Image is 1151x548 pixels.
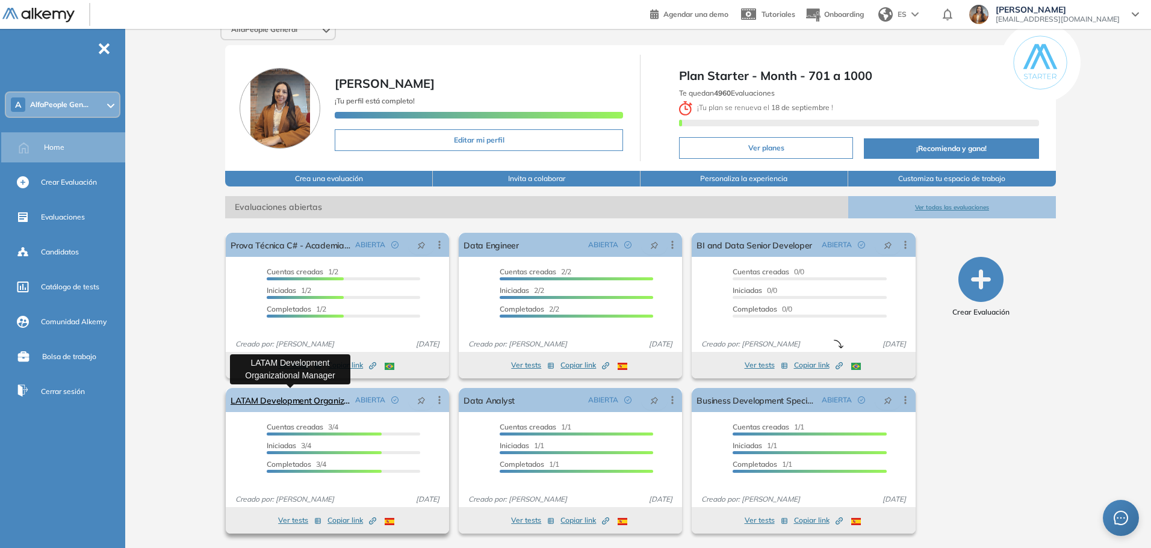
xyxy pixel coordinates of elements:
[327,515,376,526] span: Copiar link
[500,304,559,313] span: 2/2
[267,286,311,295] span: 1/2
[641,390,668,410] button: pushpin
[679,67,1038,85] span: Plan Starter - Month - 701 a 1000
[644,494,677,505] span: [DATE]
[511,513,554,528] button: Ver tests
[500,460,544,469] span: Completados
[1114,511,1128,525] span: message
[878,339,911,349] span: [DATE]
[408,235,435,254] button: pushpin
[794,358,843,372] button: Copiar link
[851,363,861,370] img: BRA
[679,103,833,112] span: ¡ Tu plan se renueva el !
[733,267,789,276] span: Cuentas creadas
[769,103,831,112] b: 18 de septiembre
[875,235,901,254] button: pushpin
[884,395,892,405] span: pushpin
[733,304,792,313] span: 0/0
[679,88,775,97] span: Te quedan Evaluaciones
[878,7,893,22] img: world
[267,441,311,450] span: 3/4
[822,395,852,405] span: ABIERTA
[794,515,843,526] span: Copiar link
[745,358,788,372] button: Ver tests
[231,494,339,505] span: Creado por: [PERSON_NAME]
[41,177,97,188] span: Crear Evaluación
[588,395,618,405] span: ABIERTA
[500,267,556,276] span: Cuentas creadas
[500,267,571,276] span: 2/2
[733,286,762,295] span: Iniciadas
[231,339,339,349] span: Creado por: [PERSON_NAME]
[42,351,96,362] span: Bolsa de trabajo
[41,247,79,257] span: Candidatos
[267,267,338,276] span: 1/2
[335,129,623,151] button: Editar mi perfil
[278,513,321,528] button: Ver tests
[41,282,99,292] span: Catálogo de tests
[618,518,627,525] img: ESP
[996,5,1120,14] span: [PERSON_NAME]
[500,304,544,313] span: Completados
[267,286,296,295] span: Iniciadas
[391,241,399,248] span: check-circle
[500,422,556,431] span: Cuentas creadas
[327,360,376,371] span: Copiar link
[650,240,659,250] span: pushpin
[417,240,426,250] span: pushpin
[762,10,795,19] span: Tutoriales
[267,441,296,450] span: Iniciadas
[417,395,426,405] span: pushpin
[225,196,848,218] span: Evaluaciones abiertas
[231,233,350,257] a: Prova Técnica C# - Academia de Talentos
[650,395,659,405] span: pushpin
[733,422,789,431] span: Cuentas creadas
[696,494,805,505] span: Creado por: [PERSON_NAME]
[500,441,544,450] span: 1/1
[560,358,609,372] button: Copiar link
[225,171,433,186] button: Crea una evaluación
[624,396,631,404] span: check-circle
[624,241,631,248] span: check-circle
[745,513,788,528] button: Ver tests
[267,422,323,431] span: Cuentas creadas
[560,360,609,371] span: Copiar link
[411,494,444,505] span: [DATE]
[858,396,865,404] span: check-circle
[15,100,21,109] span: A
[230,354,350,384] div: LATAM Development Organizational Manager
[464,339,572,349] span: Creado por: [PERSON_NAME]
[327,358,376,372] button: Copiar link
[641,235,668,254] button: pushpin
[822,239,852,250] span: ABIERTA
[500,460,559,469] span: 1/1
[411,339,444,349] span: [DATE]
[433,171,641,186] button: Invita a colaborar
[848,196,1056,218] button: Ver todas las evaluaciones
[794,360,843,371] span: Copiar link
[408,390,435,410] button: pushpin
[44,142,64,153] span: Home
[267,304,326,313] span: 1/2
[231,25,297,34] span: AlfaPeople General
[267,267,323,276] span: Cuentas creadas
[663,10,728,19] span: Agendar una demo
[805,2,864,28] button: Onboarding
[327,513,376,528] button: Copiar link
[884,240,892,250] span: pushpin
[679,137,852,159] button: Ver planes
[41,386,85,397] span: Cerrar sesión
[858,241,865,248] span: check-circle
[911,12,919,17] img: arrow
[30,100,88,109] span: AlfaPeople Gen...
[588,239,618,250] span: ABIERTA
[385,363,394,370] img: BRA
[733,460,792,469] span: 1/1
[794,513,843,528] button: Copiar link
[952,307,1010,318] span: Crear Evaluación
[696,339,805,349] span: Creado por: [PERSON_NAME]
[733,441,777,450] span: 1/1
[560,515,609,526] span: Copiar link
[733,422,804,431] span: 1/1
[231,388,350,412] a: LATAM Development Organizational Manager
